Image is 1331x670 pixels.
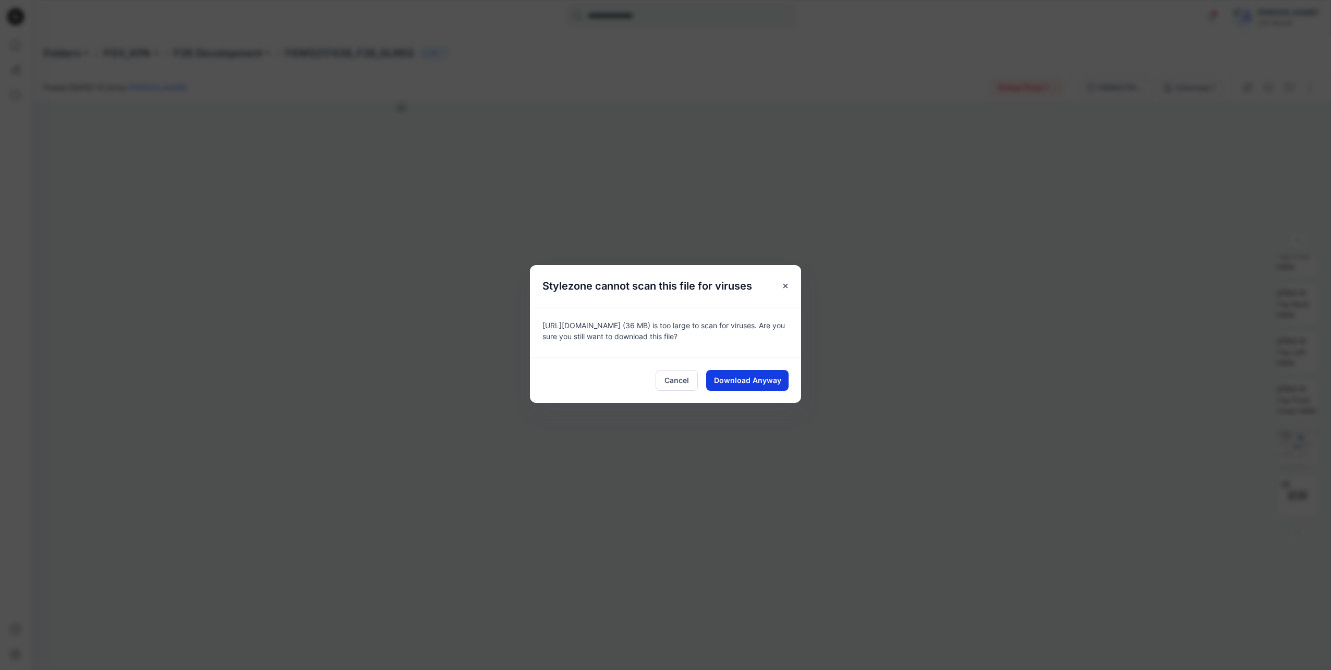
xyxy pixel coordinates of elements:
[530,265,765,307] h5: Stylezone cannot scan this file for viruses
[530,307,801,357] div: [URL][DOMAIN_NAME] (36 MB) is too large to scan for viruses. Are you sure you still want to downl...
[664,375,689,386] span: Cancel
[656,370,698,391] button: Cancel
[714,375,781,386] span: Download Anyway
[706,370,789,391] button: Download Anyway
[776,277,795,295] button: Close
